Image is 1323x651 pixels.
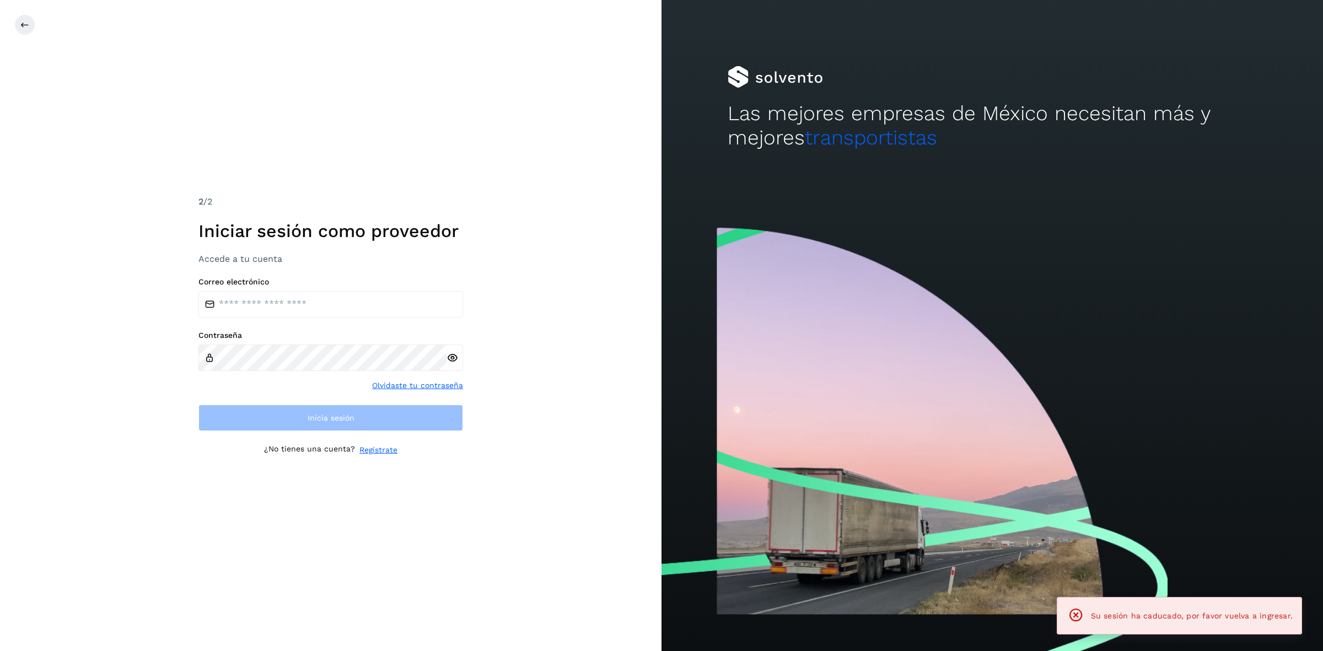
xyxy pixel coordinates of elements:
[728,101,1257,150] h2: Las mejores empresas de México necesitan más y mejores
[372,380,463,391] a: Olvidaste tu contraseña
[198,196,203,207] span: 2
[198,405,463,431] button: Inicia sesión
[198,254,463,264] h3: Accede a tu cuenta
[308,414,354,422] span: Inicia sesión
[264,444,355,456] p: ¿No tienes una cuenta?
[198,277,463,287] label: Correo electrónico
[359,444,397,456] a: Regístrate
[1091,611,1293,620] span: Su sesión ha caducado, por favor vuelva a ingresar.
[805,126,937,149] span: transportistas
[198,220,463,241] h1: Iniciar sesión como proveedor
[198,195,463,208] div: /2
[198,331,463,340] label: Contraseña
